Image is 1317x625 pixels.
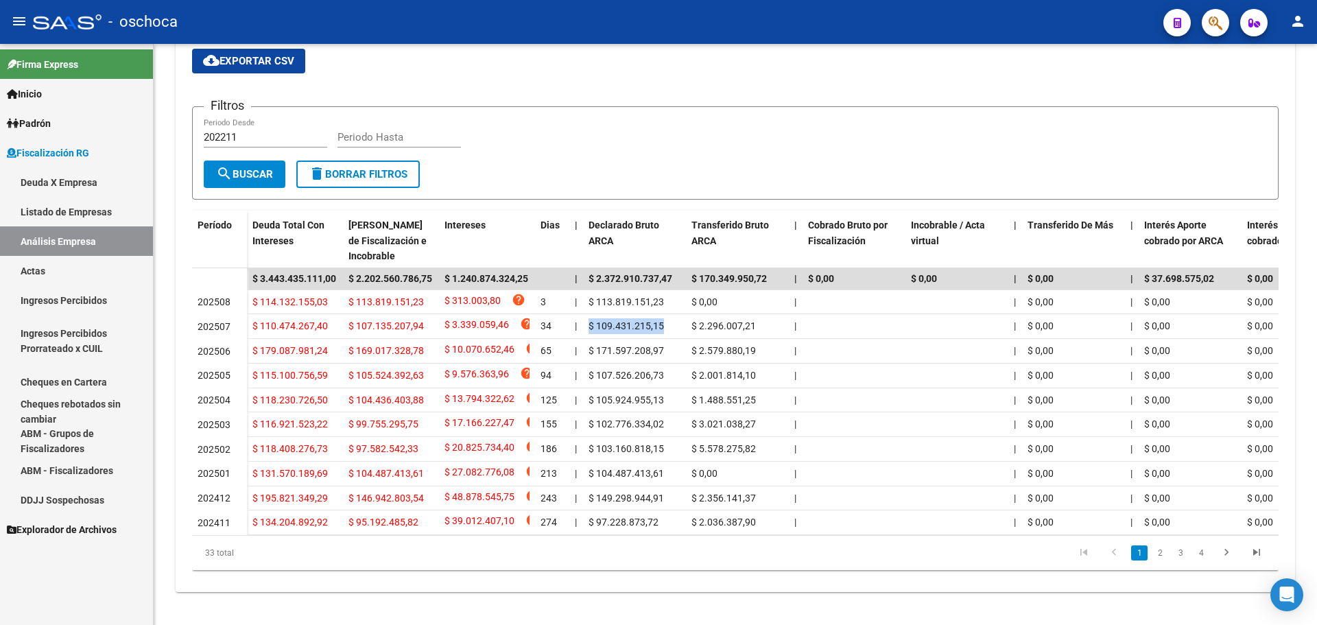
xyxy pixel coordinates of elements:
[252,517,328,528] span: $ 134.204.892,92
[911,220,985,246] span: Incobrable / Acta virtual
[686,211,789,271] datatable-header-cell: Transferido Bruto ARCA
[541,296,546,307] span: 3
[691,320,756,331] span: $ 2.296.007,21
[1144,370,1170,381] span: $ 0,00
[192,49,305,73] button: Exportar CSV
[575,370,577,381] span: |
[7,522,117,537] span: Explorador de Archivos
[525,342,539,355] i: help
[1170,541,1191,565] li: page 3
[348,418,418,429] span: $ 99.755.295,75
[1028,296,1054,307] span: $ 0,00
[525,464,539,478] i: help
[247,211,343,271] datatable-header-cell: Deuda Total Con Intereses
[794,320,796,331] span: |
[348,220,427,262] span: [PERSON_NAME] de Fiscalización e Incobrable
[444,293,501,311] span: $ 313.003,80
[525,489,539,503] i: help
[589,418,664,429] span: $ 102.776.334,02
[535,211,569,271] datatable-header-cell: Dias
[1247,443,1273,454] span: $ 0,00
[198,444,230,455] span: 202502
[794,418,796,429] span: |
[1247,418,1273,429] span: $ 0,00
[1028,273,1054,284] span: $ 0,00
[589,443,664,454] span: $ 103.160.818,15
[1191,541,1211,565] li: page 4
[589,468,664,479] span: $ 104.487.413,61
[198,321,230,332] span: 202507
[1028,394,1054,405] span: $ 0,00
[575,517,577,528] span: |
[204,161,285,188] button: Buscar
[1247,517,1273,528] span: $ 0,00
[1130,273,1133,284] span: |
[525,391,539,405] i: help
[198,419,230,430] span: 202503
[1131,545,1148,561] a: 1
[589,296,664,307] span: $ 113.819.151,23
[1172,545,1189,561] a: 3
[348,345,424,356] span: $ 169.017.328,78
[1290,13,1306,30] mat-icon: person
[794,370,796,381] span: |
[808,220,888,246] span: Cobrado Bruto por Fiscalización
[198,394,230,405] span: 202504
[348,443,418,454] span: $ 97.582.542,33
[444,342,514,360] span: $ 10.070.652,46
[1014,418,1016,429] span: |
[541,468,557,479] span: 213
[525,415,539,429] i: help
[1247,320,1273,331] span: $ 0,00
[794,517,796,528] span: |
[691,273,767,284] span: $ 170.349.950,72
[541,220,560,231] span: Dias
[575,220,578,231] span: |
[575,273,578,284] span: |
[1028,468,1054,479] span: $ 0,00
[1144,468,1170,479] span: $ 0,00
[1014,296,1016,307] span: |
[569,211,583,271] datatable-header-cell: |
[1247,493,1273,504] span: $ 0,00
[1130,418,1132,429] span: |
[1028,220,1113,231] span: Transferido De Más
[691,394,756,405] span: $ 1.488.551,25
[108,7,178,37] span: - oschoca
[1144,320,1170,331] span: $ 0,00
[348,296,424,307] span: $ 113.819.151,23
[444,440,514,458] span: $ 20.825.734,40
[348,394,424,405] span: $ 104.436.403,88
[541,370,551,381] span: 94
[252,296,328,307] span: $ 114.132.155,03
[1028,418,1054,429] span: $ 0,00
[348,273,432,284] span: $ 2.202.560.786,75
[444,489,514,508] span: $ 48.878.545,75
[1028,320,1054,331] span: $ 0,00
[252,493,328,504] span: $ 195.821.349,29
[1014,493,1016,504] span: |
[252,320,328,331] span: $ 110.474.267,40
[1144,394,1170,405] span: $ 0,00
[691,345,756,356] span: $ 2.579.880,19
[7,145,89,161] span: Fiscalización RG
[439,211,535,271] datatable-header-cell: Intereses
[252,370,328,381] span: $ 115.100.756,59
[808,273,834,284] span: $ 0,00
[589,517,658,528] span: $ 97.228.873,72
[198,346,230,357] span: 202506
[7,116,51,131] span: Padrón
[1028,443,1054,454] span: $ 0,00
[309,165,325,182] mat-icon: delete
[203,52,219,69] mat-icon: cloud_download
[1150,541,1170,565] li: page 2
[1028,493,1054,504] span: $ 0,00
[589,320,664,331] span: $ 109.431.215,15
[575,418,577,429] span: |
[905,211,1008,271] datatable-header-cell: Incobrable / Acta virtual
[541,345,551,356] span: 65
[1125,211,1139,271] datatable-header-cell: |
[252,273,336,284] span: $ 3.443.435.111,00
[541,443,557,454] span: 186
[589,220,659,246] span: Declarado Bruto ARCA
